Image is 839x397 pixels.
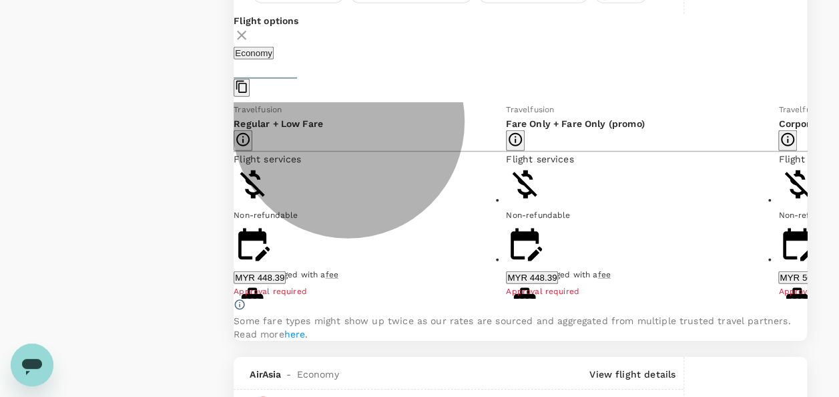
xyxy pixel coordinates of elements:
span: Non-refundable [234,211,298,220]
span: - [281,368,296,381]
div: Can be changed with a [234,269,506,282]
span: Flight services [506,154,573,164]
iframe: Button to launch messaging window [11,344,53,386]
p: Flight options [234,14,807,27]
button: MYR 448.39 [234,271,286,284]
button: Economy [234,47,274,59]
span: Approval required [234,287,307,296]
p: Fare Only + Fare Only (promo) [506,117,778,130]
span: fee [325,270,338,279]
a: here [284,329,306,340]
span: Travelfusion [234,105,282,114]
span: Approval required [506,287,579,296]
span: Economy [296,368,338,381]
span: fee [597,270,610,279]
p: Some fare types might show up twice as our rates are sourced and aggregated from multiple trusted... [234,314,807,341]
p: Regular + Low Fare [234,117,506,130]
span: Travelfusion [506,105,554,114]
span: Flight services [234,154,301,164]
div: Can be changed with a [506,269,778,282]
button: MYR 448.39 [506,271,558,284]
span: AirAsia [250,368,281,381]
span: Travelfusion [778,105,826,114]
button: MYR 505.28 [778,271,830,284]
p: View flight details [589,368,675,381]
span: Non-refundable [506,211,570,220]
